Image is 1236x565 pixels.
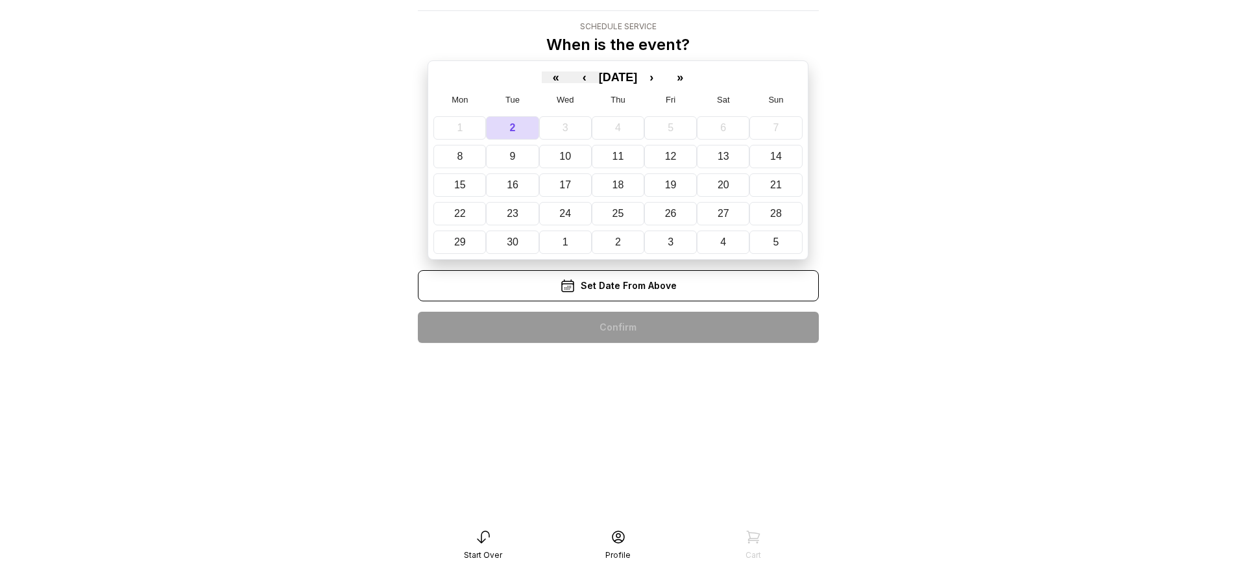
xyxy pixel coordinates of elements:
[644,202,697,225] button: September 26, 2025
[507,179,518,190] abbr: September 16, 2025
[592,116,644,140] button: September 4, 2025
[454,208,466,219] abbr: September 22, 2025
[539,173,592,197] button: September 17, 2025
[605,550,631,560] div: Profile
[546,34,690,55] p: When is the event?
[697,202,749,225] button: September 27, 2025
[615,122,621,133] abbr: September 4, 2025
[612,179,624,190] abbr: September 18, 2025
[454,236,466,247] abbr: September 29, 2025
[539,145,592,168] button: September 10, 2025
[665,151,677,162] abbr: September 12, 2025
[486,145,539,168] button: September 9, 2025
[770,151,782,162] abbr: September 14, 2025
[563,122,568,133] abbr: September 3, 2025
[770,208,782,219] abbr: September 28, 2025
[452,95,468,105] abbr: Monday
[665,208,677,219] abbr: September 26, 2025
[768,95,783,105] abbr: Sunday
[718,179,729,190] abbr: September 20, 2025
[507,236,518,247] abbr: September 30, 2025
[770,179,782,190] abbr: September 21, 2025
[486,231,539,254] button: September 30, 2025
[557,95,574,105] abbr: Wednesday
[546,21,690,32] div: Schedule Service
[612,208,624,219] abbr: September 25, 2025
[745,550,761,560] div: Cart
[559,179,571,190] abbr: September 17, 2025
[454,179,466,190] abbr: September 15, 2025
[507,208,518,219] abbr: September 23, 2025
[666,71,694,83] button: »
[612,151,624,162] abbr: September 11, 2025
[592,202,644,225] button: September 25, 2025
[644,145,697,168] button: September 12, 2025
[668,122,673,133] abbr: September 5, 2025
[668,236,673,247] abbr: October 3, 2025
[539,202,592,225] button: September 24, 2025
[697,173,749,197] button: September 20, 2025
[433,116,486,140] button: September 1, 2025
[542,71,570,83] button: «
[592,145,644,168] button: September 11, 2025
[697,231,749,254] button: October 4, 2025
[539,231,592,254] button: October 1, 2025
[718,208,729,219] abbr: September 27, 2025
[433,231,486,254] button: September 29, 2025
[773,122,779,133] abbr: September 7, 2025
[697,145,749,168] button: September 13, 2025
[720,122,726,133] abbr: September 6, 2025
[749,231,802,254] button: October 5, 2025
[559,151,571,162] abbr: September 10, 2025
[720,236,726,247] abbr: October 4, 2025
[773,236,779,247] abbr: October 5, 2025
[505,95,520,105] abbr: Tuesday
[486,173,539,197] button: September 16, 2025
[486,202,539,225] button: September 23, 2025
[510,122,516,133] abbr: September 2, 2025
[433,173,486,197] button: September 15, 2025
[570,71,599,83] button: ‹
[433,145,486,168] button: September 8, 2025
[717,95,730,105] abbr: Saturday
[665,179,677,190] abbr: September 19, 2025
[697,116,749,140] button: September 6, 2025
[457,151,463,162] abbr: September 8, 2025
[718,151,729,162] abbr: September 13, 2025
[563,236,568,247] abbr: October 1, 2025
[433,202,486,225] button: September 22, 2025
[615,236,621,247] abbr: October 2, 2025
[592,231,644,254] button: October 2, 2025
[592,173,644,197] button: September 18, 2025
[559,208,571,219] abbr: September 24, 2025
[599,71,638,83] button: [DATE]
[749,116,802,140] button: September 7, 2025
[457,122,463,133] abbr: September 1, 2025
[644,116,697,140] button: September 5, 2025
[749,202,802,225] button: September 28, 2025
[539,116,592,140] button: September 3, 2025
[510,151,516,162] abbr: September 9, 2025
[644,231,697,254] button: October 3, 2025
[749,145,802,168] button: September 14, 2025
[637,71,666,83] button: ›
[644,173,697,197] button: September 19, 2025
[418,270,819,301] div: Set Date From Above
[486,116,539,140] button: September 2, 2025
[749,173,802,197] button: September 21, 2025
[464,550,502,560] div: Start Over
[611,95,625,105] abbr: Thursday
[599,71,638,84] span: [DATE]
[666,95,675,105] abbr: Friday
